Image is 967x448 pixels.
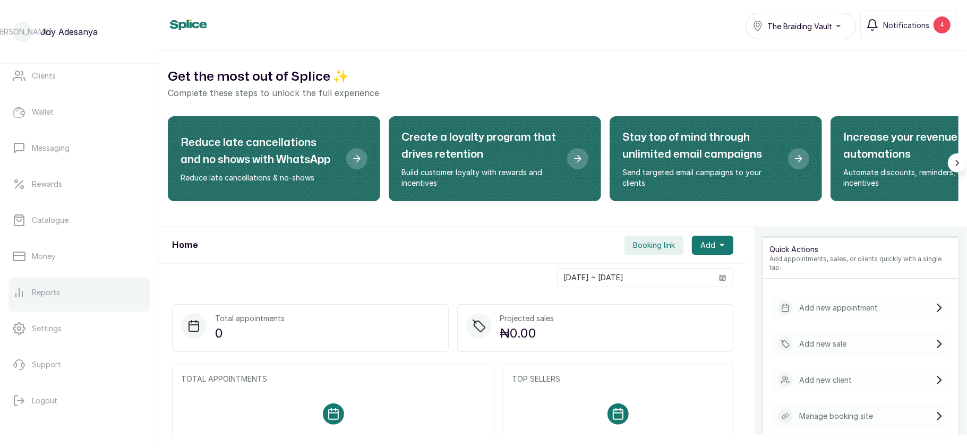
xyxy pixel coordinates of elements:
h2: Create a loyalty program that drives retention [401,129,559,163]
p: Support [32,359,61,370]
span: Booking link [633,240,675,251]
span: Notifications [883,20,929,31]
input: Select date [558,269,713,287]
a: Settings [8,314,150,343]
p: TOTAL APPOINTMENTS [181,374,485,384]
h1: Home [172,239,198,252]
p: Messaging [32,143,70,153]
p: Add new appointment [799,303,878,313]
button: Add [692,236,733,255]
a: Money [8,242,150,271]
a: Rewards [8,169,150,199]
button: Logout [8,386,150,416]
p: Clients [32,71,56,81]
p: Catalogue [32,215,69,226]
a: Messaging [8,133,150,163]
p: Settings [32,323,62,334]
button: The Braiding Vault [746,13,856,39]
div: Stay top of mind through unlimited email campaigns [610,116,822,201]
p: Reduce late cancellations & no-shows [181,173,338,183]
a: Support [8,350,150,380]
p: Complete these steps to unlock the full experience [168,87,959,99]
button: Booking link [624,236,683,255]
div: 4 [934,16,951,33]
p: Logout [32,395,57,406]
a: Reports [8,278,150,307]
p: Rewards [32,179,62,189]
div: Create a loyalty program that drives retention [389,116,601,201]
h2: Reduce late cancellations and no shows with WhatsApp [181,134,338,168]
svg: calendar [719,274,726,281]
p: Wallet [32,107,54,117]
span: Add [700,240,715,251]
button: Notifications4 [860,11,956,39]
h2: Get the most out of Splice ✨ [168,67,959,87]
p: Add appointments, sales, or clients quickly with a single tap. [769,255,952,272]
p: Add new client [799,375,852,385]
a: Clients [8,61,150,91]
div: Reduce late cancellations and no shows with WhatsApp [168,116,380,201]
p: Reports [32,287,60,298]
p: Send targeted email campaigns to your clients [622,167,780,188]
p: Projected sales [500,313,554,324]
p: Quick Actions [769,244,952,255]
p: TOP SELLERS [512,374,724,384]
p: Build customer loyalty with rewards and incentives [401,167,559,188]
p: Total appointments [215,313,285,324]
a: Catalogue [8,205,150,235]
p: No appointments. Visit your calendar to add some appointments for [DATE] [199,425,468,444]
p: Manage booking site [799,411,873,421]
h2: Stay top of mind through unlimited email campaigns [622,129,780,163]
p: Joy Adesanya [40,25,98,38]
p: ₦0.00 [500,324,554,343]
p: 0 [215,324,285,343]
p: Add new sale [799,339,846,349]
a: Wallet [8,97,150,127]
span: The Braiding Vault [767,21,832,32]
p: Money [32,251,56,262]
